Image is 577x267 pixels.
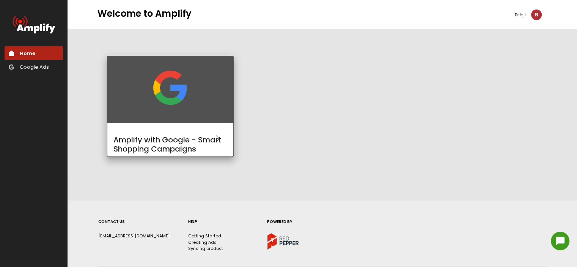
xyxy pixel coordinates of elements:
div: POWERED BY [267,219,299,224]
p: Amplify with Google - Smart Shopping Campaigns [113,135,227,153]
img: Amplify logo [12,15,55,33]
img: menu icon [9,51,14,56]
a: Creating Ads [188,239,217,245]
div: HELP [188,219,267,224]
div: CONTACT US [98,219,188,224]
img: message-icon.svg [551,232,569,250]
img: google-logo.svg [113,71,227,105]
a: Getting Started [188,233,221,239]
img: menu icon [9,64,14,70]
div: Home [20,50,35,57]
div: Google Ads [20,63,49,71]
span: Balaji [515,12,526,18]
div: B [531,9,542,20]
div: Welcome to Amplify [68,6,192,21]
img: logo.png [267,233,299,250]
a: Syncing product [188,245,223,251]
button: B [528,6,545,23]
a: [EMAIL_ADDRESS][DOMAIN_NAME] [98,233,170,239]
img: arrow-icon.svg [214,135,221,142]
